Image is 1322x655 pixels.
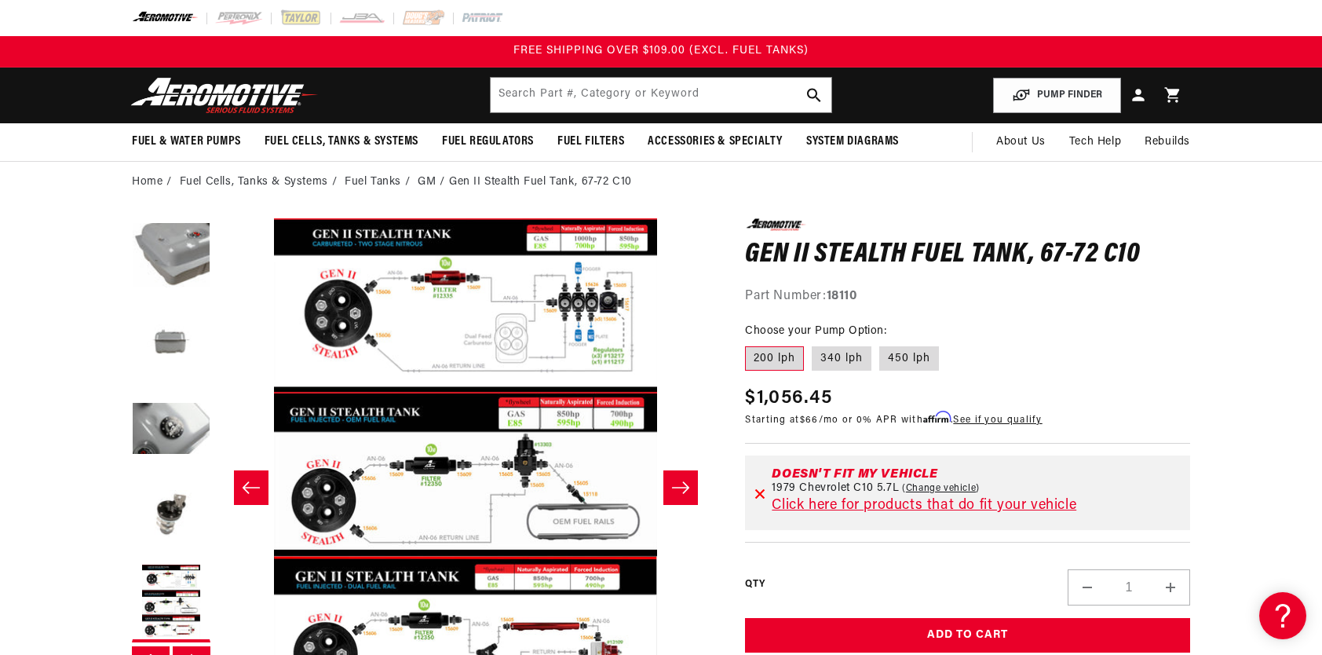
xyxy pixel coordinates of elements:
[797,78,831,112] button: search button
[745,384,832,412] span: $1,056.45
[772,482,899,495] span: 1979 Chevrolet C10 5.7L
[648,134,783,150] span: Accessories & Specialty
[806,134,899,150] span: System Diagrams
[546,123,636,160] summary: Fuel Filters
[1057,123,1133,161] summary: Tech Help
[745,287,1190,307] div: Part Number:
[557,134,624,150] span: Fuel Filters
[745,618,1190,653] button: Add to Cart
[902,482,980,495] a: Change vehicle
[430,123,546,160] summary: Fuel Regulators
[120,123,253,160] summary: Fuel & Water Pumps
[772,499,1076,513] a: Click here for products that do fit your vehicle
[132,564,210,642] button: Load image 8 in gallery view
[132,305,210,383] button: Load image 5 in gallery view
[253,123,430,160] summary: Fuel Cells, Tanks & Systems
[996,136,1046,148] span: About Us
[923,412,951,423] span: Affirm
[1145,134,1190,151] span: Rebuilds
[827,290,857,302] strong: 18110
[132,174,163,191] a: Home
[745,346,804,371] label: 200 lph
[636,123,794,160] summary: Accessories & Specialty
[132,218,210,297] button: Load image 4 in gallery view
[345,174,401,191] a: Fuel Tanks
[663,470,698,505] button: Slide right
[180,174,341,191] li: Fuel Cells, Tanks & Systems
[745,323,888,339] legend: Choose your Pump Option:
[745,243,1190,268] h1: Gen II Stealth Fuel Tank, 67-72 C10
[794,123,911,160] summary: System Diagrams
[126,77,323,114] img: Aeromotive
[879,346,939,371] label: 450 lph
[265,134,418,150] span: Fuel Cells, Tanks & Systems
[993,78,1121,113] button: PUMP FINDER
[1133,123,1202,161] summary: Rebuilds
[745,578,765,591] label: QTY
[418,174,436,191] a: GM
[449,174,632,191] li: Gen II Stealth Fuel Tank, 67-72 C10
[513,45,809,57] span: FREE SHIPPING OVER $109.00 (EXCL. FUEL TANKS)
[234,470,268,505] button: Slide left
[745,412,1042,427] p: Starting at /mo or 0% APR with .
[772,468,1181,481] div: Doesn't fit my vehicle
[984,123,1057,161] a: About Us
[800,415,819,425] span: $66
[132,174,1190,191] nav: breadcrumbs
[132,134,241,150] span: Fuel & Water Pumps
[442,134,534,150] span: Fuel Regulators
[491,78,831,112] input: Search by Part Number, Category or Keyword
[132,478,210,556] button: Load image 7 in gallery view
[1069,134,1121,151] span: Tech Help
[953,415,1042,425] a: See if you qualify - Learn more about Affirm Financing (opens in modal)
[132,391,210,470] button: Load image 6 in gallery view
[812,346,871,371] label: 340 lph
